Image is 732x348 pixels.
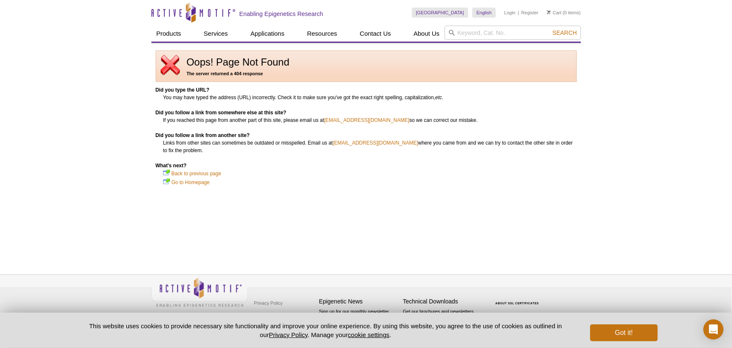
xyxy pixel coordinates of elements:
img: Your Cart [547,10,551,14]
dt: Did you follow a link from another site? [156,132,577,139]
h5: The server returned a 404 response [160,70,572,77]
a: Cart [547,10,562,16]
li: (0 items) [547,8,581,18]
a: Applications [245,26,289,42]
div: Open Intercom Messenger [703,319,724,340]
a: Register [521,10,539,16]
h4: Epigenetic News [319,298,399,305]
a: [EMAIL_ADDRESS][DOMAIN_NAME] [324,116,409,124]
a: English [472,8,496,18]
a: Resources [302,26,342,42]
p: Get our brochures and newsletters, or request them by mail. [403,308,483,330]
dt: Did you type the URL? [156,86,577,94]
h2: Enabling Epigenetics Research [240,10,323,18]
dd: If you reached this page from another part of this site, please email us at so we can correct our... [163,116,577,124]
p: This website uses cookies to provide necessary site functionality and improve your online experie... [75,322,577,339]
li: | [518,8,519,18]
a: Privacy Policy [252,297,285,309]
input: Keyword, Cat. No. [445,26,581,40]
dd: Links from other sites can sometimes be outdated or misspelled. Email us at where you came from a... [163,139,577,154]
h4: Technical Downloads [403,298,483,305]
a: Contact Us [355,26,396,42]
a: ABOUT SSL CERTIFICATES [495,302,539,305]
img: Active Motif, [151,275,248,309]
em: etc. [435,95,443,100]
a: Terms & Conditions [252,309,296,322]
button: Got it! [590,324,657,341]
a: [GEOGRAPHIC_DATA] [412,8,469,18]
dt: What's next? [156,162,577,169]
a: Products [151,26,186,42]
span: Search [552,29,577,36]
dt: Did you follow a link from somewhere else at this site? [156,109,577,116]
p: Sign up for our monthly newsletter highlighting recent publications in the field of epigenetics. [319,308,399,337]
button: Search [550,29,579,37]
a: Services [199,26,233,42]
img: page not found [160,55,180,75]
dd: You may have typed the address (URL) incorrectly. Check it to make sure you've got the exact righ... [163,94,577,101]
table: Click to Verify - This site chose Symantec SSL for secure e-commerce and confidential communicati... [487,290,550,308]
button: cookie settings [348,331,389,338]
a: [EMAIL_ADDRESS][DOMAIN_NAME] [333,139,418,147]
a: About Us [409,26,445,42]
a: Login [504,10,516,16]
a: Privacy Policy [269,331,307,338]
a: Back to previous page [172,169,221,178]
h1: Oops! Page Not Found [160,57,572,68]
a: Go to Homepage [172,178,210,187]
